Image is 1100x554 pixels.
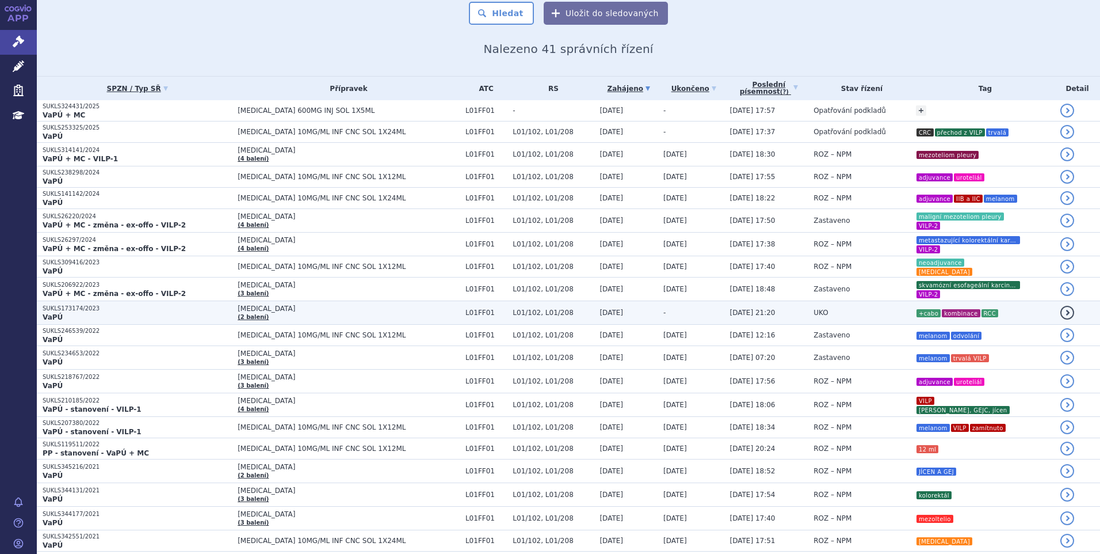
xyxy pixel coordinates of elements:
span: [DATE] [663,150,687,158]
span: ROZ – NPM [813,150,851,158]
span: L01FF01 [465,128,507,136]
span: L01/102, L01/208 [513,240,594,248]
p: SUKLS173174/2023 [43,305,232,313]
span: L01FF01 [465,285,507,293]
strong: VaPÚ [43,495,63,503]
span: [MEDICAL_DATA] 10MG/ML INF CNC SOL 1X12ML [238,263,460,271]
i: +cabo [916,309,941,317]
span: L01/102, L01/208 [513,194,594,202]
span: [MEDICAL_DATA] 10MG/ML INF CNC SOL 1X24ML [238,537,460,545]
span: [DATE] 18:34 [729,423,775,431]
a: Zahájeno [599,81,658,97]
span: [DATE] [599,107,623,115]
span: - [513,107,594,115]
strong: VaPÚ + MC - změna - ex-offo - VILP-2 [43,221,186,229]
span: ROZ – NPM [813,445,851,453]
span: - [663,309,666,317]
a: detail [1060,398,1074,412]
p: SUKLS253325/2025 [43,124,232,132]
p: SUKLS344177/2021 [43,510,232,518]
span: ROZ – NPM [813,537,851,545]
a: detail [1060,442,1074,456]
p: SUKLS309416/2023 [43,259,232,267]
th: Stav řízení [808,77,910,100]
span: [MEDICAL_DATA] 10MG/ML INF CNC SOL 1X12ML [238,173,460,181]
i: JÍCEN A GEJ [916,468,956,476]
span: [DATE] 17:40 [729,514,775,522]
span: [DATE] [599,491,623,499]
span: [DATE] [663,354,687,362]
p: SUKLS26220/2024 [43,213,232,221]
p: SUKLS206922/2023 [43,281,232,289]
span: [DATE] [599,423,623,431]
i: kolorektál [916,491,952,499]
span: [DATE] 17:56 [729,377,775,385]
a: (3 balení) [238,359,269,365]
a: (2 balení) [238,472,269,479]
span: [MEDICAL_DATA] [238,373,460,381]
a: + [916,105,926,116]
span: [MEDICAL_DATA] [238,236,460,244]
span: Zastaveno [813,354,850,362]
span: [DATE] [599,285,623,293]
span: ROZ – NPM [813,194,851,202]
i: [MEDICAL_DATA] [916,268,972,276]
strong: VaPÚ - stanovení - VILP-1 [43,428,142,436]
th: RS [507,77,594,100]
a: detail [1060,237,1074,251]
span: [MEDICAL_DATA] 10MG/ML INF CNC SOL 1X12ML [238,423,460,431]
span: [DATE] [599,354,623,362]
span: [DATE] 17:57 [729,107,775,115]
a: detail [1060,170,1074,184]
a: (3 balení) [238,290,269,297]
p: SUKLS234653/2022 [43,350,232,358]
span: [DATE] 21:20 [729,309,775,317]
span: [DATE] [599,514,623,522]
span: [DATE] [599,150,623,158]
i: maligní mezoteliom pleury [916,213,1004,221]
a: detail [1060,104,1074,117]
a: (3 balení) [238,382,269,389]
span: [DATE] 17:40 [729,263,775,271]
span: [MEDICAL_DATA] [238,487,460,495]
i: uroteliál [954,173,984,181]
span: L01/102, L01/208 [513,331,594,339]
i: skvamózní esofageální karcinom (ESCC) [916,281,1020,289]
a: Ukončeno [663,81,724,97]
p: SUKLS207380/2022 [43,419,232,427]
span: [DATE] [599,240,623,248]
span: [DATE] 17:50 [729,217,775,225]
span: [DATE] [663,263,687,271]
span: [DATE] [599,401,623,409]
span: [DATE] 12:16 [729,331,775,339]
span: L01/102, L01/208 [513,173,594,181]
span: [DATE] [663,445,687,453]
span: [DATE] 17:51 [729,537,775,545]
span: [DATE] [663,423,687,431]
i: melanom [916,332,950,340]
span: L01FF01 [465,150,507,158]
span: [DATE] [663,491,687,499]
span: [DATE] 18:52 [729,467,775,475]
i: metastazující kolorektální karcinom [916,236,1020,244]
th: Detail [1055,77,1100,100]
span: [DATE] [599,377,623,385]
a: detail [1060,214,1074,227]
span: ROZ – NPM [813,377,851,385]
button: Hledat [469,2,534,25]
span: [DATE] 07:20 [729,354,775,362]
span: L01/102, L01/208 [513,491,594,499]
span: L01FF01 [465,514,507,522]
span: ROZ – NPM [813,467,851,475]
span: [DATE] [663,285,687,293]
i: VILP-2 [916,290,941,298]
span: [MEDICAL_DATA] [238,350,460,358]
i: uroteliál [954,378,984,386]
strong: PP - stanovení - VaPÚ + MC [43,449,149,457]
a: detail [1060,351,1074,365]
p: SUKLS314141/2024 [43,146,232,154]
i: [PERSON_NAME], GEJC, jícen [916,406,1010,414]
strong: VaPÚ [43,382,63,390]
span: ROZ – NPM [813,401,851,409]
span: L01FF01 [465,240,507,248]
